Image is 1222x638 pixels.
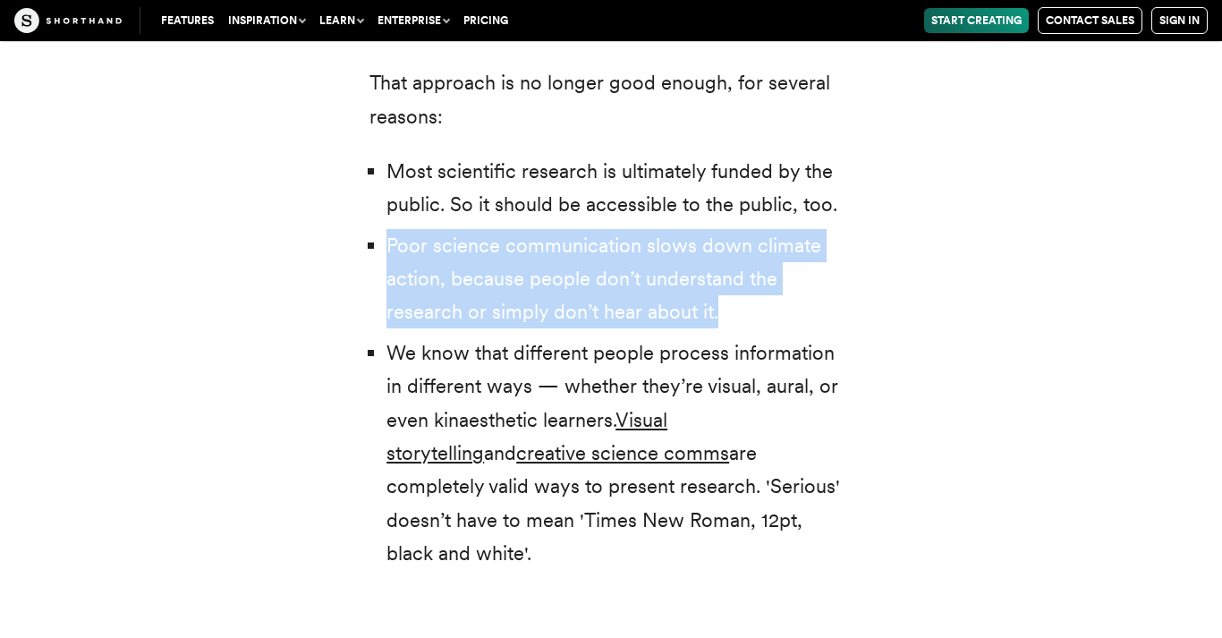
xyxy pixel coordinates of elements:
li: Most scientific research is ultimately funded by the public. So it should be accessible to the pu... [386,155,853,222]
button: Inspiration [221,8,312,33]
a: creative science comms [516,441,729,464]
img: The Craft [14,8,122,33]
button: Enterprise [370,8,456,33]
li: Poor science communication slows down climate action, because people don’t understand the researc... [386,229,853,329]
a: Contact Sales [1038,7,1142,34]
a: Sign in [1151,7,1208,34]
a: Features [154,8,221,33]
a: Pricing [456,8,515,33]
button: Learn [312,8,370,33]
li: We know that different people process information in different ways — whether they’re visual, aur... [386,336,853,571]
a: Start Creating [924,8,1029,33]
p: That approach is no longer good enough, for several reasons: [369,66,853,133]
